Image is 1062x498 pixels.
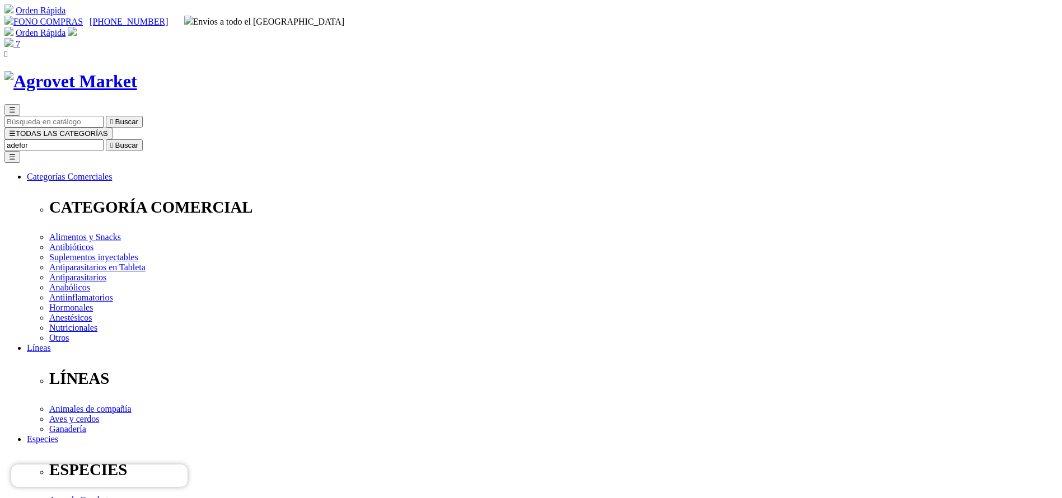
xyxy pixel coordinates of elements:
[110,118,113,126] i: 
[4,151,20,163] button: ☰
[9,129,16,138] span: ☰
[49,404,132,414] a: Animales de compañía
[49,262,146,272] a: Antiparasitarios en Tableta
[49,293,113,302] a: Antiinflamatorios
[4,128,113,139] button: ☰TODAS LAS CATEGORÍAS
[27,343,51,353] a: Líneas
[49,333,69,342] a: Otros
[49,198,1058,217] p: CATEGORÍA COMERCIAL
[49,242,93,252] a: Antibióticos
[106,116,143,128] button:  Buscar
[68,27,77,36] img: user.svg
[11,464,188,487] iframe: Brevo live chat
[16,28,66,37] a: Orden Rápida
[27,434,58,444] a: Especies
[115,141,138,149] span: Buscar
[16,6,66,15] a: Orden Rápida
[4,17,83,26] a: FONO COMPRAS
[110,141,113,149] i: 
[49,232,121,242] a: Alimentos y Snacks
[68,28,77,37] a: Acceda a su cuenta de cliente
[4,27,13,36] img: shopping-cart.svg
[16,39,20,49] span: 7
[184,17,345,26] span: Envíos a todo el [GEOGRAPHIC_DATA]
[4,49,8,59] i: 
[4,4,13,13] img: shopping-cart.svg
[27,172,112,181] a: Categorías Comerciales
[184,16,193,25] img: delivery-truck.svg
[49,283,90,292] a: Anabólicos
[106,139,143,151] button:  Buscar
[9,106,16,114] span: ☰
[115,118,138,126] span: Buscar
[49,414,99,424] a: Aves y cerdos
[49,424,86,434] a: Ganadería
[4,38,13,47] img: shopping-bag.svg
[4,71,137,92] img: Agrovet Market
[49,461,1058,479] p: ESPECIES
[49,323,97,332] a: Nutricionales
[90,17,168,26] a: [PHONE_NUMBER]
[4,104,20,116] button: ☰
[49,303,93,312] a: Hormonales
[4,139,104,151] input: Buscar
[4,39,20,49] a: 7
[49,313,92,322] a: Anestésicos
[4,116,104,128] input: Buscar
[49,369,1058,388] p: LÍNEAS
[4,16,13,25] img: phone.svg
[49,273,106,282] a: Antiparasitarios
[49,252,138,262] a: Suplementos inyectables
